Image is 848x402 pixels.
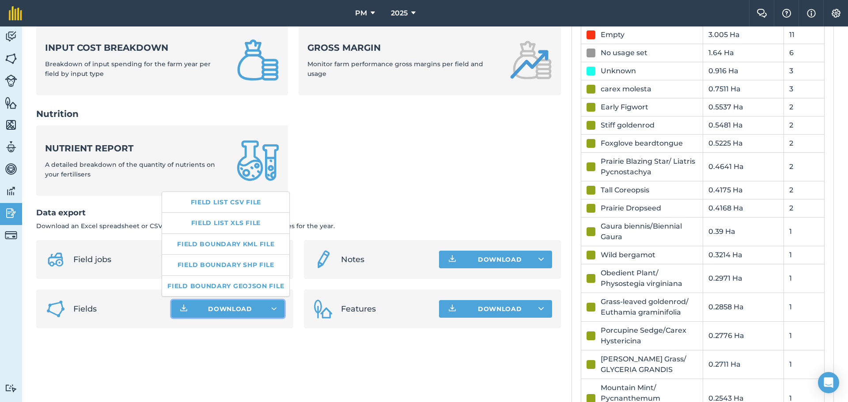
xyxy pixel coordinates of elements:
img: svg+xml;base64,PHN2ZyB4bWxucz0iaHR0cDovL3d3dy53My5vcmcvMjAwMC9zdmciIHdpZHRoPSIxNyIgaGVpZ2h0PSIxNy... [807,8,816,19]
div: Open Intercom Messenger [818,372,839,393]
img: A cog icon [831,9,841,18]
span: 2025 [391,8,408,19]
button: Field boundary KML file [162,234,289,254]
img: fieldmargin Logo [9,6,22,20]
img: Two speech bubbles overlapping with the left bubble in the forefront [757,9,767,18]
a: Field list XLS file [162,213,289,233]
button: Field boundary GeoJSON file [162,276,289,296]
button: Field boundary Shp file [162,255,289,275]
span: PM [355,8,367,19]
img: A question mark icon [781,9,792,18]
a: Field list CSV file [162,192,289,212]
